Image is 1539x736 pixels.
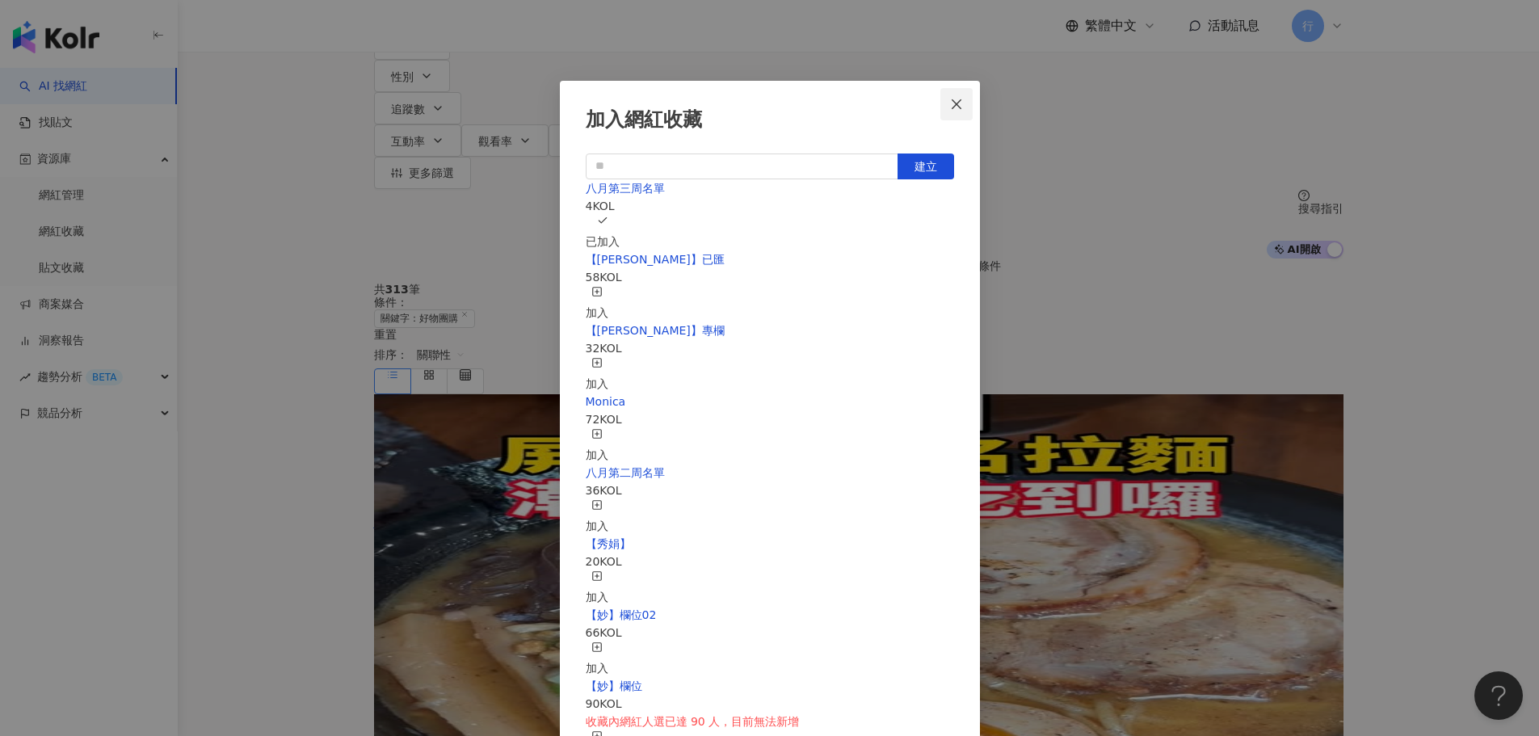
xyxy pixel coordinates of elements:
a: Monica [586,395,626,408]
span: 建立 [915,160,937,173]
a: 八月第二周名單 [586,466,665,479]
button: 加入 [586,286,608,322]
div: 32 KOL [586,339,954,357]
span: 收藏內網紅人選已達 90 人，目前無法新增 [586,715,800,728]
button: 加入 [586,499,608,535]
button: 加入 [586,357,608,393]
a: 八月第三周名單 [586,182,665,195]
a: 【妙】欄位 [586,679,642,692]
button: 加入 [586,641,608,677]
a: 【妙】欄位02 [586,608,657,621]
span: close [950,98,963,111]
button: 建立 [898,154,954,179]
div: 72 KOL [586,410,954,428]
a: 【[PERSON_NAME]】已匯 [586,253,725,266]
div: 36 KOL [586,482,954,499]
div: 20 KOL [586,553,954,570]
button: 已加入 [586,215,620,250]
button: Close [940,88,973,120]
a: 【秀娟】 [586,537,631,550]
button: 加入 [586,428,608,464]
button: 加入 [586,570,608,606]
div: 4 KOL [586,197,954,215]
div: 加入網紅收藏 [586,107,954,134]
a: 【[PERSON_NAME]】專欄 [586,324,725,337]
div: 66 KOL [586,624,954,641]
div: 58 KOL [586,268,954,286]
div: 90 KOL [586,695,954,713]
